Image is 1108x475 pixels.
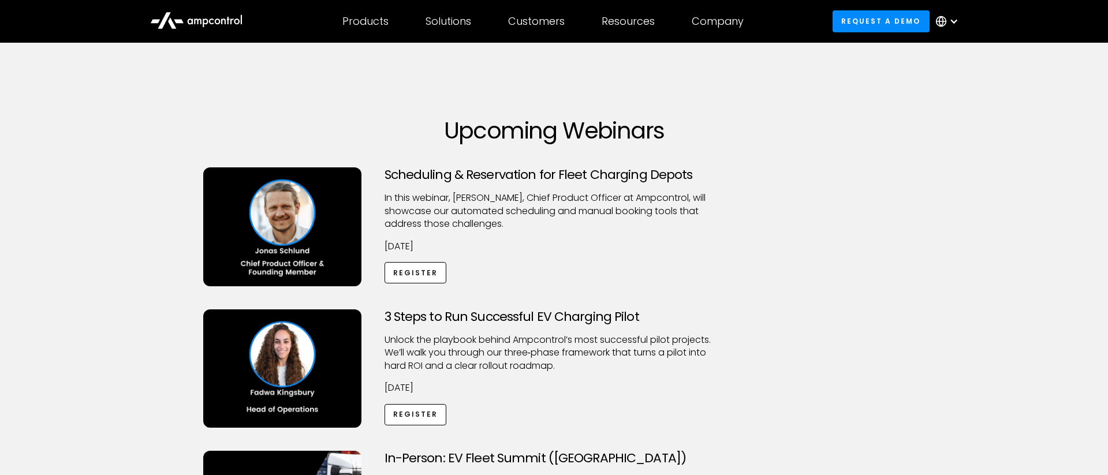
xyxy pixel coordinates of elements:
[692,15,744,28] div: Company
[385,240,724,253] p: [DATE]
[385,382,724,394] p: [DATE]
[602,15,655,28] div: Resources
[508,15,565,28] div: Customers
[385,262,447,283] a: Register
[385,404,447,425] a: Register
[342,15,389,28] div: Products
[426,15,471,28] div: Solutions
[385,167,724,182] h3: Scheduling & Reservation for Fleet Charging Depots
[833,10,930,32] a: Request a demo
[385,192,724,230] p: ​In this webinar, [PERSON_NAME], Chief Product Officer at Ampcontrol, will showcase our automated...
[385,451,724,466] h3: In-Person: EV Fleet Summit ([GEOGRAPHIC_DATA])
[203,117,905,144] h1: Upcoming Webinars
[385,334,724,372] p: Unlock the playbook behind Ampcontrol’s most successful pilot projects. We’ll walk you through ou...
[385,309,724,324] h3: 3 Steps to Run Successful EV Charging Pilot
